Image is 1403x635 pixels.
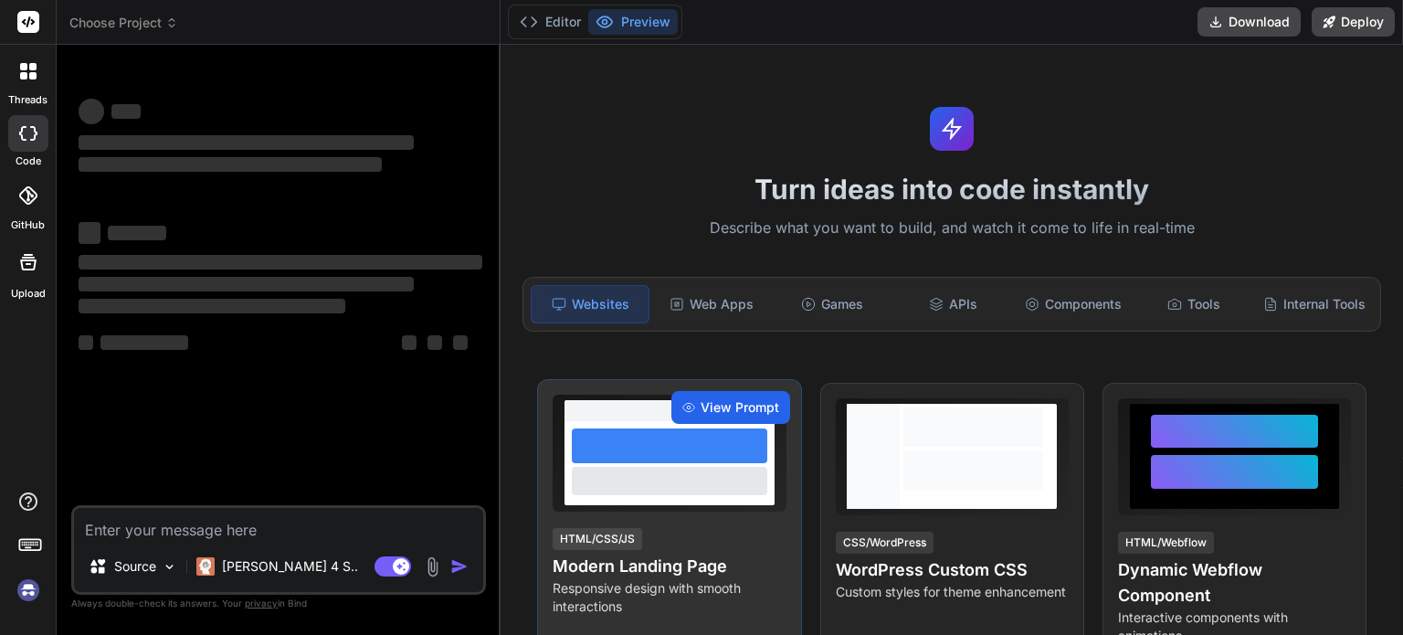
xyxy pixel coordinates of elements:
label: threads [8,92,47,108]
div: Websites [531,285,649,323]
h4: WordPress Custom CSS [836,557,1069,583]
div: HTML/Webflow [1118,532,1214,554]
img: icon [450,557,469,576]
span: ‌ [402,335,417,350]
label: code [16,153,41,169]
span: ‌ [427,335,442,350]
div: Tools [1135,285,1252,323]
button: Preview [588,9,678,35]
div: Web Apps [653,285,770,323]
span: ‌ [79,255,482,270]
div: Internal Tools [1256,285,1373,323]
button: Deploy [1312,7,1395,37]
div: Components [1015,285,1132,323]
img: Pick Models [162,559,177,575]
h4: Modern Landing Page [553,554,786,579]
span: ‌ [79,335,93,350]
span: Choose Project [69,14,178,32]
p: Source [114,557,156,576]
p: Always double-check its answers. Your in Bind [71,595,486,612]
label: Upload [11,286,46,302]
div: APIs [894,285,1011,323]
p: Responsive design with smooth interactions [553,579,786,616]
span: View Prompt [701,398,779,417]
span: privacy [245,598,278,609]
button: Download [1197,7,1301,37]
div: HTML/CSS/JS [553,528,642,550]
span: ‌ [79,222,100,244]
span: ‌ [79,157,382,172]
h4: Dynamic Webflow Component [1118,557,1351,609]
img: attachment [422,556,443,577]
img: signin [13,575,44,606]
p: Describe what you want to build, and watch it come to life in real-time [512,217,1392,240]
span: ‌ [79,135,414,150]
h1: Turn ideas into code instantly [512,173,1392,206]
span: ‌ [100,335,188,350]
span: ‌ [79,99,104,124]
label: GitHub [11,217,45,233]
div: Games [774,285,891,323]
p: Custom styles for theme enhancement [836,583,1069,601]
img: Claude 4 Sonnet [196,557,215,576]
div: CSS/WordPress [836,532,934,554]
span: ‌ [79,277,414,291]
span: ‌ [79,299,345,313]
span: ‌ [453,335,468,350]
span: ‌ [111,104,141,119]
button: Editor [512,9,588,35]
span: ‌ [108,226,166,240]
p: [PERSON_NAME] 4 S.. [222,557,358,576]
